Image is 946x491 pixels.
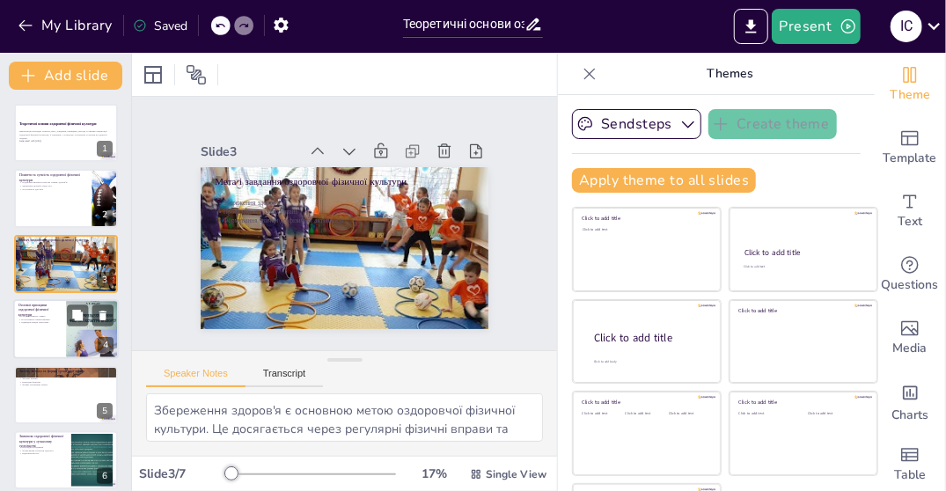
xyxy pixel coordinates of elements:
p: Формування звички до фізичної активності [19,253,113,256]
button: Create theme [708,109,837,139]
p: Поступовість навантаження [18,318,61,321]
div: Click to add title [739,307,865,314]
div: 4 [98,338,114,354]
p: Доступність для всіх [19,187,87,190]
span: Position [186,64,207,85]
div: 3 [14,235,118,293]
p: Збереження здоров'я [215,198,473,207]
div: Click to add text [669,412,708,416]
div: Click to add title [583,399,708,406]
textarea: Збереження здоров'я є основною метою оздоровчої фізичної культури. Це досягається через регулярні... [146,393,543,442]
div: Click to add text [744,265,861,269]
p: Фізичні вправи [19,377,113,380]
p: Themes [604,53,857,95]
button: Speaker Notes [146,368,246,387]
div: Slide 3 [201,143,298,160]
div: 2 [97,207,113,223]
p: Оздоровча фізична культура сприяє здоров'ю [19,180,87,184]
div: 3 [97,272,113,288]
button: Add slide [9,62,122,90]
div: Click to add text [808,412,863,416]
div: Saved [133,18,187,34]
div: 2 [14,169,118,227]
div: 5 [14,366,118,424]
span: Template [884,149,937,168]
button: I С [891,9,922,44]
button: Export to PowerPoint [734,9,768,44]
p: Зміцнення здоров'я через рух [19,184,87,187]
button: Sendsteps [572,109,701,139]
p: Мета і завдання оздоровчої фізичної культури [215,175,473,188]
div: 1 [97,141,113,157]
div: Add ready made slides [875,116,945,180]
div: 6 [14,431,118,489]
strong: Теоретичні основи оздоровчої фізичної культури [19,122,97,127]
p: Значення оздоровчої фізичної культури у сучасному суспільстві [19,434,66,449]
span: Theme [890,85,930,105]
div: 17 % [414,465,456,482]
div: Add images, graphics, shapes or video [875,306,945,370]
div: Change the overall theme [875,53,945,116]
span: Charts [891,406,928,425]
p: Форми організації занять [19,384,113,387]
div: Click to add title [594,330,707,345]
span: Media [893,339,928,358]
div: Add charts and graphs [875,370,945,433]
p: Протидія гіподинамії [19,446,66,450]
div: Click to add body [594,359,705,363]
div: Click to add text [626,412,665,416]
p: Профілактика захворювань [215,207,473,216]
div: 4 [13,299,119,359]
p: Систематичність занять [18,315,61,319]
p: Generated with [URL] [19,140,113,143]
p: Природні фактори [19,380,113,384]
div: 1 [14,104,118,162]
p: Формування звички до фізичної активності [215,216,473,225]
div: 5 [97,403,113,419]
p: Збереження здоров'я [19,245,113,249]
p: Поняття та сутність оздоровчої фізичної культури [19,172,87,182]
span: Questions [882,275,939,295]
button: Duplicate Slide [67,305,88,326]
div: Click to add title [739,399,865,406]
button: Transcript [246,368,324,387]
p: Презентація розглядає поняття, мету, завдання, принципи, методи та форми організації оздоровчої ф... [19,130,113,140]
div: Click to add text [583,412,622,416]
input: Insert title [403,11,524,37]
p: Формування культури здоров'я [19,449,66,452]
p: Засоби, методи та форми організації занять [19,369,113,374]
span: Single View [486,467,546,481]
div: Click to add text [583,228,708,232]
p: Мета і завдання оздоровчої фізичної культури [19,238,113,243]
span: Text [898,212,922,231]
div: Add text boxes [875,180,945,243]
div: Slide 3 / 7 [139,465,227,482]
button: Delete Slide [92,305,114,326]
div: Layout [139,61,167,89]
p: Відновлення сил [19,452,66,456]
p: Профілактика захворювань [19,249,113,253]
p: Основні принципи оздоровчої фізичної культури [18,303,61,318]
button: Present [772,9,860,44]
div: Click to add title [744,247,862,258]
button: My Library [13,11,120,40]
span: Table [894,465,926,485]
div: I С [891,11,922,42]
button: Apply theme to all slides [572,168,756,193]
div: Get real-time input from your audience [875,243,945,306]
p: Індивідуалізація тренувань [18,321,61,325]
div: 6 [97,468,113,484]
div: Click to add title [583,215,708,222]
div: Click to add text [739,412,795,416]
